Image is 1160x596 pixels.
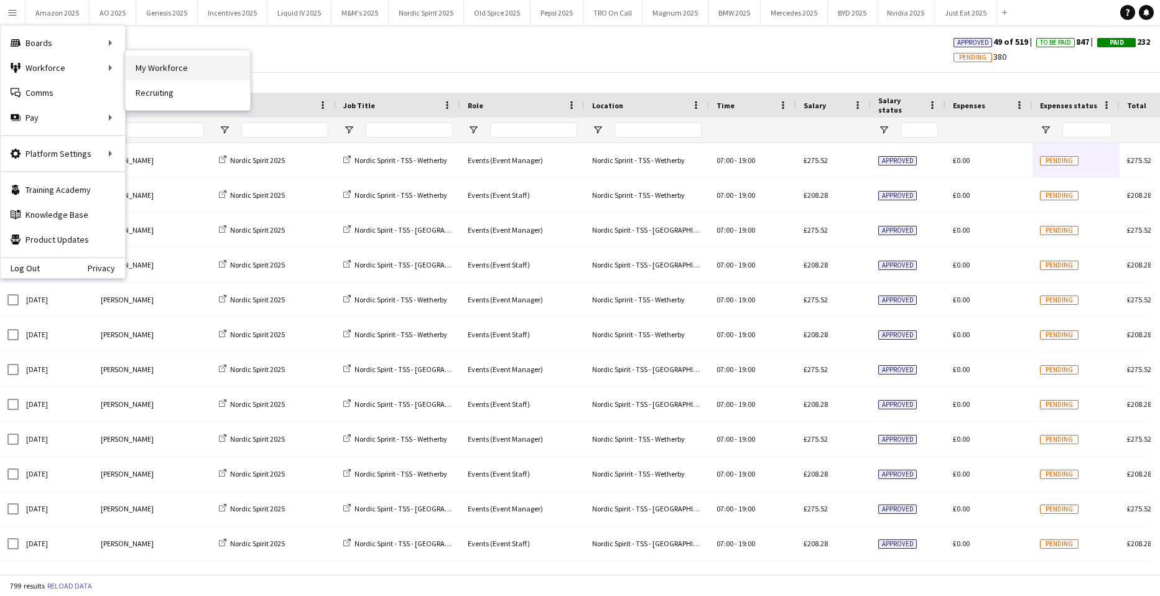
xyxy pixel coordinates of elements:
div: [DATE] [19,317,93,352]
button: Open Filter Menu [1040,124,1051,136]
span: £0.00 [953,330,970,339]
span: Nordic Spirit 2025 [230,295,285,304]
span: £208.28 [1127,330,1151,339]
a: Nordic Spririt - TSS - Wetherby [343,156,447,165]
span: £0.00 [953,539,970,548]
a: Nordic Spirit - TSS - [GEOGRAPHIC_DATA] [343,365,483,374]
span: 847 [1036,36,1097,47]
div: Events (Event Staff) [460,178,585,212]
span: 07:00 [717,330,733,339]
div: Events (Event Manager) [460,282,585,317]
span: 19:00 [738,434,755,444]
span: Approved [878,330,917,340]
a: Nordic Spririt - TSS - Wetherby [343,469,447,478]
button: Liquid IV 2025 [267,1,332,25]
span: £208.28 [1127,260,1151,269]
a: Nordic Spirit 2025 [219,190,285,200]
a: Nordic Spirit 2025 [219,469,285,478]
div: Workforce [1,55,125,80]
button: BMW 2025 [708,1,761,25]
a: Privacy [88,263,125,273]
div: [DATE] [19,526,93,561]
button: Magnum 2025 [643,1,708,25]
span: £208.28 [804,539,828,548]
span: £0.00 [953,434,970,444]
span: Pending [1040,261,1079,270]
input: Location Filter Input [615,123,702,137]
div: [PERSON_NAME] [93,317,211,352]
span: - [735,190,737,200]
span: Expenses [953,101,985,110]
button: TRO On Call [583,1,643,25]
a: Nordic Spirit - TSS - [GEOGRAPHIC_DATA] [343,260,483,269]
span: 07:00 [717,399,733,409]
input: Board Filter Input [241,123,328,137]
a: Nordic Spirit 2025 [219,504,285,513]
span: 19:00 [738,190,755,200]
div: Nordic Spririt - TSS - Wetherby [585,457,709,491]
div: Platform Settings [1,141,125,166]
span: Pending [959,54,986,62]
div: AO Arena - Deacon Blue [585,561,709,595]
span: 19:00 [738,365,755,374]
span: Approved [878,226,917,235]
a: Nordic Spririt - TSS - Wetherby [343,190,447,200]
span: 07:00 [717,156,733,165]
div: [PERSON_NAME] [93,213,211,247]
span: - [735,539,737,548]
button: Open Filter Menu [343,124,355,136]
span: Nordic Spirit 2025 [230,365,285,374]
span: 07:00 [717,260,733,269]
button: Reload data [45,579,95,593]
span: 19:00 [738,225,755,235]
button: Incentives 2025 [198,1,267,25]
span: - [735,295,737,304]
div: Nordic Spririt - TSS - Wetherby [585,178,709,212]
span: Nordic Spririt - TSS - Wetherby [355,434,447,444]
a: Training Academy [1,177,125,202]
span: Nordic Spirit 2025 [230,539,285,548]
span: £275.52 [804,434,828,444]
div: [PERSON_NAME] [93,178,211,212]
span: 380 [954,51,1006,62]
a: Nordic Spirit 2025 [219,225,285,235]
span: Pending [1040,505,1079,514]
a: Nordic Spirit 2025 [219,399,285,409]
span: £208.28 [1127,190,1151,200]
button: Open Filter Menu [878,124,889,136]
span: - [735,260,737,269]
div: [PERSON_NAME] [93,248,211,282]
div: Nordic Spirit - TSS - [GEOGRAPHIC_DATA] [585,352,709,386]
span: Pending [1040,226,1079,235]
span: 07:00 [717,434,733,444]
span: Approved [878,539,917,549]
span: £0.00 [953,365,970,374]
span: Nordic Spirit 2025 [230,225,285,235]
a: Nordic Spirit - TSS - [GEOGRAPHIC_DATA] [343,539,483,548]
a: Knowledge Base [1,202,125,227]
span: - [735,225,737,235]
a: Nordic Spirit 2025 [219,434,285,444]
a: Log Out [1,263,40,273]
a: Nordic Spirit 2025 [219,156,285,165]
span: - [735,504,737,513]
div: [DATE] [19,282,93,317]
span: 19:00 [738,399,755,409]
a: Nordic Spirit - TSS - [GEOGRAPHIC_DATA] [343,504,483,513]
div: Events (Event Manager) [460,213,585,247]
span: Nordic Spirit 2025 [230,469,285,478]
span: £0.00 [953,399,970,409]
input: Expenses status Filter Input [1062,123,1112,137]
div: [DATE] [19,561,93,595]
span: Pending [1040,156,1079,165]
div: Events (Event Manager) [460,491,585,526]
span: 07:00 [717,365,733,374]
span: Total [1127,101,1146,110]
span: Nordic Spririt - TSS - Wetherby [355,330,447,339]
span: - [735,469,737,478]
div: [PERSON_NAME] [93,387,211,421]
span: Expenses status [1040,101,1097,110]
a: Nordic Spirit - TSS - [GEOGRAPHIC_DATA] [343,225,483,235]
span: 19:00 [738,156,755,165]
span: Nordic Spirit - TSS - [GEOGRAPHIC_DATA] [355,539,483,548]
